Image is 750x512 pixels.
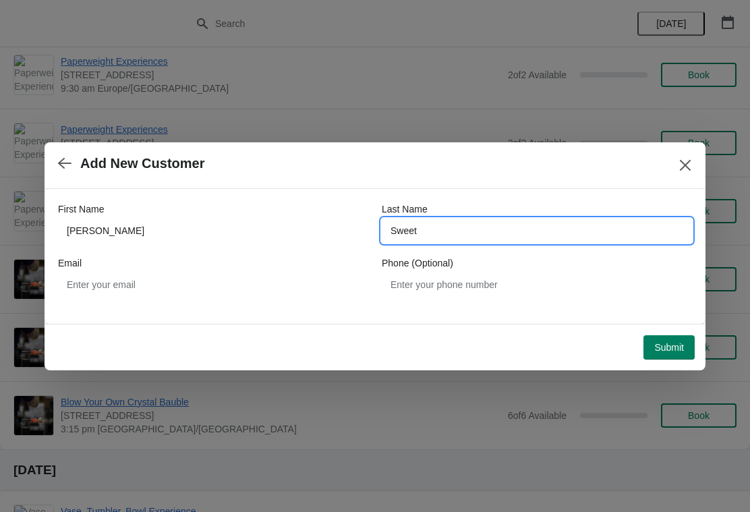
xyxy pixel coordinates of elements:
[673,153,697,177] button: Close
[382,273,692,297] input: Enter your phone number
[80,156,204,171] h2: Add New Customer
[382,202,428,216] label: Last Name
[654,342,684,353] span: Submit
[58,202,104,216] label: First Name
[58,273,368,297] input: Enter your email
[58,219,368,243] input: John
[58,256,82,270] label: Email
[382,256,453,270] label: Phone (Optional)
[382,219,692,243] input: Smith
[643,335,695,360] button: Submit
